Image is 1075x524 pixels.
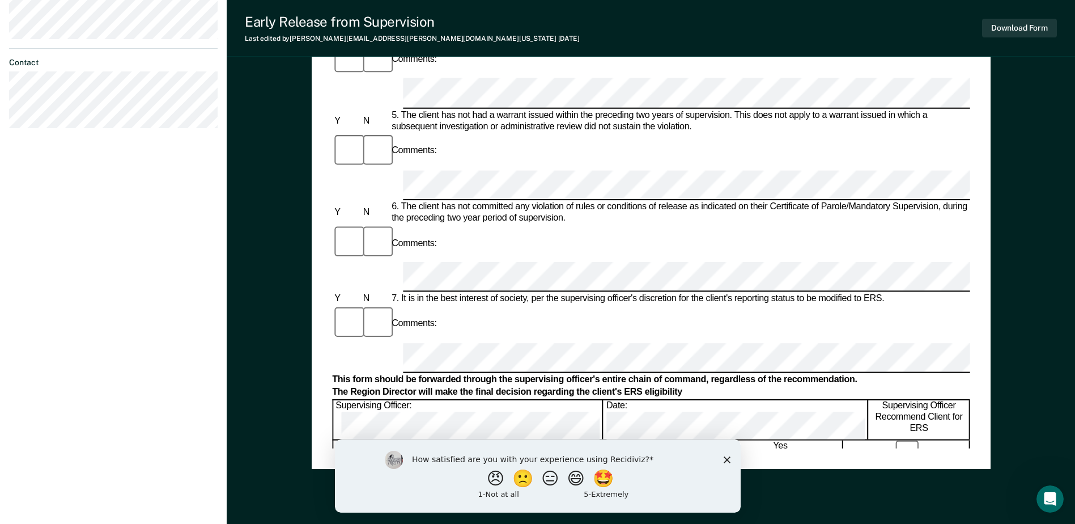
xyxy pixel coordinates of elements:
div: Supervising Officer Recommend Client for ERS [869,400,970,440]
div: Y [332,207,360,218]
div: 7. It is in the best interest of society, per the supervising officer's discretion for the client... [389,293,970,305]
div: Comments: [389,146,439,157]
div: The Region Director will make the final decision regarding the client's ERS eligibility [332,386,970,398]
div: 5. The client has not had a warrant issued within the preceding two years of supervision. This do... [389,109,970,132]
div: Y [332,115,360,126]
span: [DATE] [558,35,580,43]
iframe: Intercom live chat [1036,485,1064,513]
div: N [360,115,389,126]
iframe: Survey by Kim from Recidiviz [335,440,741,513]
div: Y [332,293,360,305]
div: Date: [604,400,868,440]
div: Comments: [389,318,439,329]
div: Early Release from Supervision [245,14,580,30]
div: Last edited by [PERSON_NAME][EMAIL_ADDRESS][PERSON_NAME][DOMAIN_NAME][US_STATE] [245,35,580,43]
div: Comments: [389,238,439,249]
div: N [360,207,389,218]
div: Signature confirms all checklist information has been thoroughly reviewed. [333,441,717,464]
div: Supervising Officer: [333,400,603,440]
button: Download Form [982,19,1057,37]
div: Yes [718,441,843,464]
dt: Contact [9,58,218,67]
div: 6. The client has not committed any violation of rules or conditions of release as indicated on t... [389,201,970,224]
div: This form should be forwarded through the supervising officer's entire chain of command, regardle... [332,374,970,385]
div: Comments: [389,54,439,65]
div: N [360,293,389,305]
